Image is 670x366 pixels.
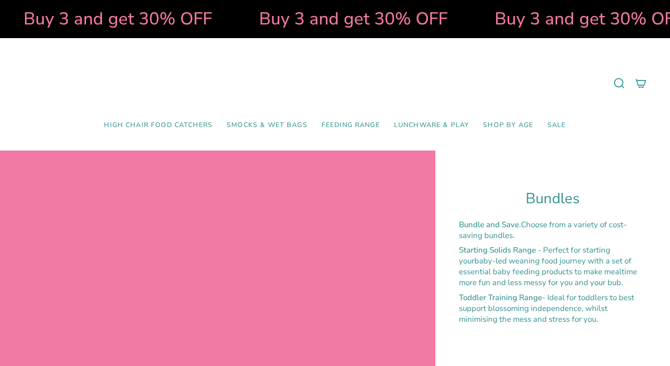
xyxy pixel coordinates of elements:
a: Feeding Range [315,114,387,136]
strong: Bundle and Save. [459,219,521,230]
span: baby-led weaning food journey with a set of essential baby feeding products to make mealtime more... [459,255,637,288]
strong: Buy 3 and get 30% OFF [23,7,211,31]
p: - Ideal for toddlers to best support blossoming independence, whilst minimising the mess and stre... [459,292,646,325]
a: Smocks & Wet Bags [220,114,315,136]
span: Smocks & Wet Bags [227,121,307,129]
h1: Bundles [459,190,646,207]
a: Shop by Age [476,114,540,136]
a: SALE [540,114,573,136]
span: SALE [547,121,566,129]
strong: Buy 3 and get 30% OFF [258,7,447,31]
a: Lunchware & Play [387,114,476,136]
p: - Perfect for starting your [459,245,646,288]
strong: Toddler Training Range [459,292,542,303]
strong: Starting Solids Range [459,245,536,255]
span: Lunchware & Play [394,121,469,129]
a: Mumma’s Little Helpers [254,52,416,114]
p: Choose from a variety of cost-saving bundles. [459,219,646,241]
span: Shop by Age [483,121,533,129]
a: High Chair Food Catchers [97,114,220,136]
span: High Chair Food Catchers [104,121,213,129]
span: Feeding Range [322,121,380,129]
